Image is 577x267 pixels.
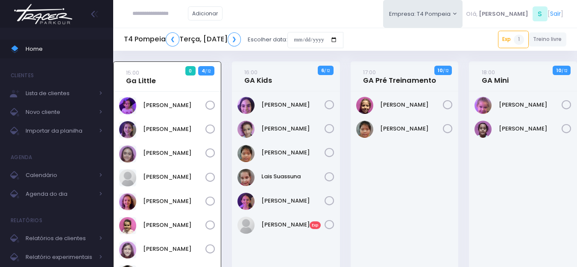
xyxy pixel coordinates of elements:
[205,69,211,74] small: / 12
[380,101,443,109] a: [PERSON_NAME]
[143,197,205,206] a: [PERSON_NAME]
[474,97,492,114] img: Bella Mandelli
[482,68,509,85] a: 18:00GA Mini
[26,88,94,99] span: Lista de clientes
[124,30,343,49] div: Escolher data:
[143,221,205,229] a: [PERSON_NAME]
[26,125,94,136] span: Importar da planilha
[324,68,330,73] small: / 12
[310,221,321,229] span: Exp
[26,233,94,244] span: Relatórios de clientes
[261,125,325,133] a: [PERSON_NAME]
[119,169,136,186] img: Júlia Meneguim Merlo
[26,170,94,181] span: Calendário
[356,121,373,138] img: Júlia Ayumi Tiba
[143,125,205,133] a: [PERSON_NAME]
[202,67,205,74] strong: 4
[26,252,94,263] span: Relatório experimentais
[119,121,136,138] img: Antonella Zappa Marques
[119,241,136,258] img: Olívia Marconato Pizzo
[514,35,524,45] span: 1
[166,32,179,46] a: ❮
[143,245,205,253] a: [PERSON_NAME]
[237,193,255,210] img: Lara Souza
[466,10,477,18] span: Olá,
[126,68,156,85] a: 15:00Ga Little
[363,68,376,76] small: 17:00
[261,197,325,205] a: [PERSON_NAME]
[321,67,324,74] strong: 6
[463,4,566,23] div: [ ]
[438,67,443,74] strong: 10
[143,173,205,181] a: [PERSON_NAME]
[237,121,255,138] img: Ivy Miki Miessa Guadanuci
[443,68,448,73] small: / 12
[188,6,223,20] a: Adicionar
[533,6,548,21] span: S
[529,32,567,46] a: Treino livre
[261,221,325,229] a: [PERSON_NAME]Exp
[474,121,492,138] img: Laura Lopes Rodrigues
[26,107,94,118] span: Novo cliente
[237,97,255,114] img: Antonella Rossi Paes Previtalli
[228,32,241,46] a: ❯
[356,97,373,114] img: Julia Gomes
[11,67,34,84] h4: Clientes
[244,68,272,85] a: 16:00GA Kids
[479,10,528,18] span: [PERSON_NAME]
[185,66,196,75] span: 0
[26,189,94,200] span: Agenda do dia
[499,125,562,133] a: [PERSON_NAME]
[562,68,567,73] small: / 12
[126,69,139,77] small: 15:00
[11,149,32,166] h4: Agenda
[261,101,325,109] a: [PERSON_NAME]
[482,68,495,76] small: 18:00
[380,125,443,133] a: [PERSON_NAME]
[244,68,258,76] small: 16:00
[237,217,255,234] img: Manuela Bianchi Vieira de Moraes
[363,68,436,85] a: 17:00GA Pré Treinamento
[556,67,562,74] strong: 10
[124,32,241,46] h5: T4 Pompeia Terça, [DATE]
[499,101,562,109] a: [PERSON_NAME]
[143,149,205,157] a: [PERSON_NAME]
[498,31,529,48] a: Exp1
[143,101,205,110] a: [PERSON_NAME]
[119,193,136,210] img: Laura da Silva Gueroni
[237,169,255,186] img: Lais Suassuna
[550,9,561,18] a: Sair
[119,97,136,114] img: Alice Mattos
[237,145,255,162] img: Júlia Ayumi Tiba
[261,172,325,181] a: Lais Suassuna
[11,212,42,229] h4: Relatórios
[261,148,325,157] a: [PERSON_NAME]
[119,217,136,234] img: Nicole Esteves Fabri
[119,145,136,163] img: Eloah Meneguim Tenorio
[26,44,103,55] span: Home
